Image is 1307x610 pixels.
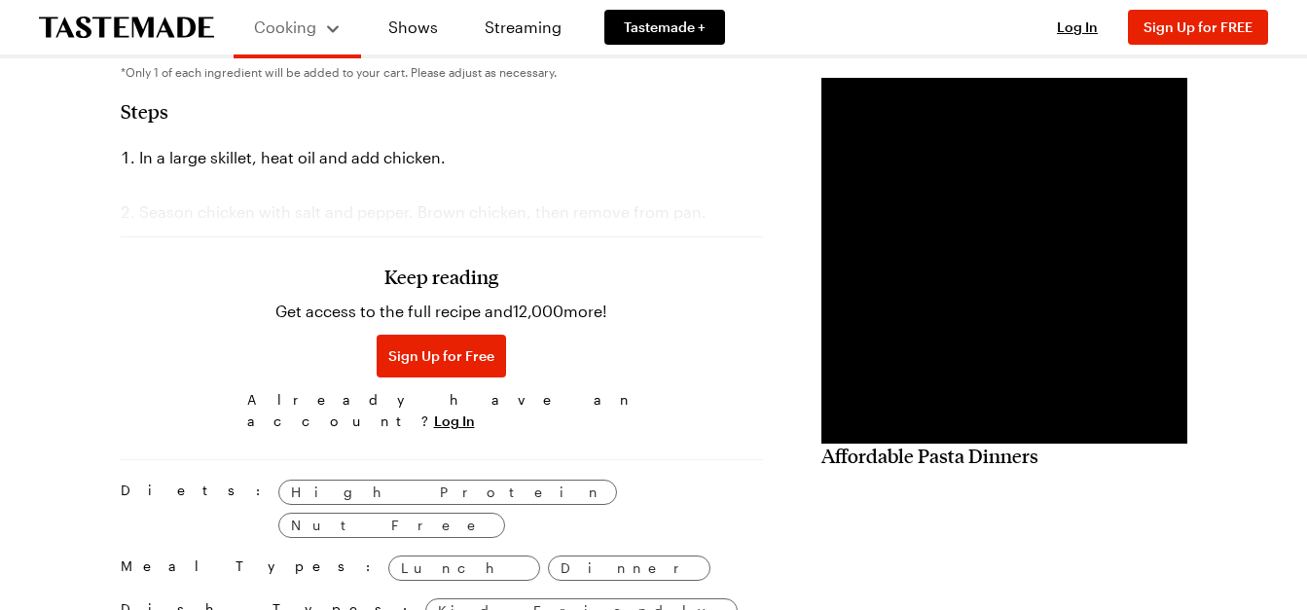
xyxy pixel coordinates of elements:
button: Sign Up for Free [377,335,506,377]
span: Sign Up for FREE [1144,18,1253,35]
a: Lunch [388,556,540,581]
p: *Only 1 of each ingredient will be added to your cart. Please adjust as necessary. [121,64,763,80]
h2: Steps [121,99,763,123]
span: Cooking [254,18,316,36]
span: Meal Types: [121,556,381,581]
video-js: Video Player [821,78,1187,444]
a: Dinner [548,556,710,581]
a: Nut Free [278,513,505,538]
a: Tastemade + [604,10,725,45]
button: Sign Up for FREE [1128,10,1268,45]
span: Sign Up for Free [388,346,494,366]
button: Log In [1038,18,1116,37]
span: Log In [1057,18,1098,35]
span: Dinner [561,557,698,579]
li: In a large skillet, heat oil and add chicken. [121,142,763,173]
h2: Affordable Pasta Dinners [821,444,1187,467]
a: High Protein [278,480,617,505]
span: Lunch [401,557,527,579]
span: Diets: [121,480,271,538]
button: Log In [434,412,475,431]
span: Tastemade + [624,18,706,37]
h3: Keep reading [384,265,498,288]
span: Nut Free [291,515,492,536]
p: Get access to the full recipe and 12,000 more! [275,300,607,323]
button: Cooking [253,8,342,47]
a: To Tastemade Home Page [39,17,214,39]
span: Already have an account? [247,389,636,432]
span: High Protein [291,482,604,503]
